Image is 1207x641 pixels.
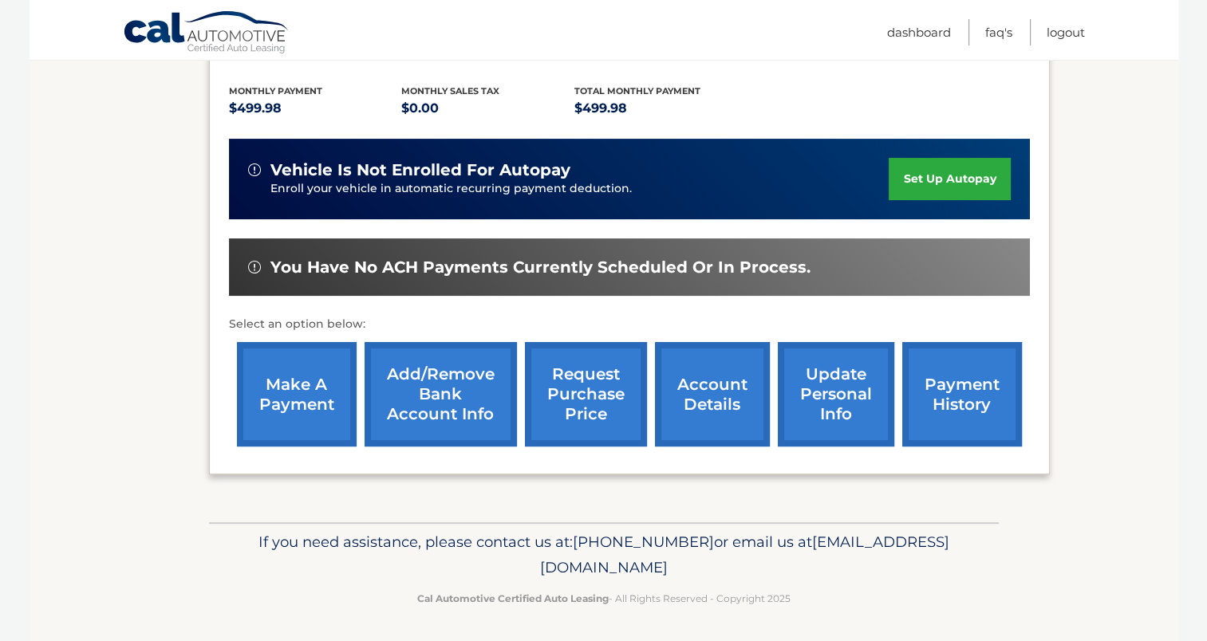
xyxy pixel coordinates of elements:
[778,342,894,446] a: update personal info
[229,315,1030,334] p: Select an option below:
[365,342,517,446] a: Add/Remove bank account info
[237,342,357,446] a: make a payment
[219,590,988,607] p: - All Rights Reserved - Copyright 2025
[540,533,949,576] span: [EMAIL_ADDRESS][DOMAIN_NAME]
[270,160,570,180] span: vehicle is not enrolled for autopay
[229,85,322,96] span: Monthly Payment
[401,97,574,120] p: $0.00
[985,19,1012,45] a: FAQ's
[887,19,951,45] a: Dashboard
[574,97,747,120] p: $499.98
[123,10,290,57] a: Cal Automotive
[248,163,261,176] img: alert-white.svg
[889,158,1010,200] a: set up autopay
[574,85,700,96] span: Total Monthly Payment
[229,97,402,120] p: $499.98
[270,258,811,277] span: You have no ACH payments currently scheduled or in process.
[655,342,770,446] a: account details
[401,85,499,96] span: Monthly sales Tax
[219,529,988,580] p: If you need assistance, please contact us at: or email us at
[902,342,1022,446] a: payment history
[525,342,647,446] a: request purchase price
[417,592,609,604] strong: Cal Automotive Certified Auto Leasing
[573,533,714,551] span: [PHONE_NUMBER]
[248,261,261,273] img: alert-white.svg
[1047,19,1085,45] a: Logout
[270,180,889,198] p: Enroll your vehicle in automatic recurring payment deduction.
